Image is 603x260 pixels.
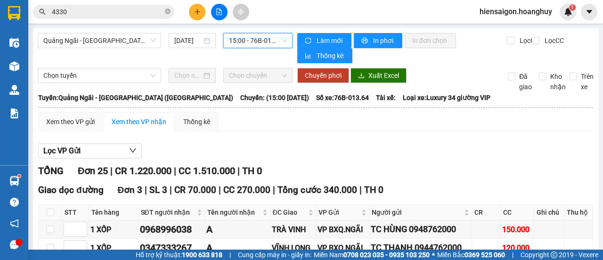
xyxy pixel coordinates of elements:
div: Xem theo VP gửi [46,117,95,127]
span: Miền Bắc [437,250,505,260]
span: | [359,185,362,195]
span: Người gửi [372,207,462,218]
span: Số xe: 76B-013.64 [316,92,369,103]
button: printerIn phơi [354,33,402,48]
span: | [237,165,240,176]
span: In phơi [373,35,395,46]
b: Tuyến: Quảng Ngãi - [GEOGRAPHIC_DATA] ([GEOGRAPHIC_DATA]) [38,94,233,101]
span: 15:00 - 76B-013.64 [229,34,286,48]
td: VP BXQ.NGÃI [316,220,369,239]
div: 120.000 [502,242,532,254]
strong: 0708 023 035 - 0935 103 250 [343,251,430,259]
span: | [110,165,113,176]
span: Tổng cước 340.000 [277,185,357,195]
span: | [229,250,231,260]
span: copyright [551,252,557,258]
td: A [205,220,270,239]
th: Tên hàng [89,205,139,220]
span: CC 270.000 [223,185,270,195]
div: TC HÙNG 0948762000 [371,223,470,236]
button: In đơn chọn [405,33,456,48]
span: Lọc CR [516,35,540,46]
div: 0968996038 [140,222,204,237]
span: Chọn chuyến [229,68,286,83]
div: Xem theo VP nhận [112,117,166,127]
span: Lọc CC [541,35,565,46]
button: Chuyển phơi [297,68,349,83]
div: TC THANH 0944762000 [371,241,470,254]
button: file-add [211,4,228,20]
div: A [206,222,268,237]
th: CC [501,205,534,220]
input: Chọn ngày [174,70,202,81]
img: logo-vxr [8,6,20,20]
div: 0347333267 [140,241,204,255]
span: | [170,185,172,195]
span: down [129,147,137,154]
span: Thống kê [317,50,345,61]
span: aim [237,8,244,15]
td: VP BXQ.NGÃI [316,239,369,257]
span: | [145,185,147,195]
img: solution-icon [9,109,19,118]
span: file-add [216,8,222,15]
th: STT [62,205,89,220]
div: TRÀ VINH [272,224,314,235]
span: sync [305,37,313,45]
span: Cung cấp máy in - giấy in: [238,250,311,260]
input: Tìm tên, số ĐT hoặc mã đơn [52,7,163,17]
strong: 1900 633 818 [182,251,222,259]
span: Loại xe: Luxury 34 giường VIP [403,92,490,103]
button: plus [189,4,205,20]
span: VP Gửi [318,207,359,218]
div: 150.000 [502,224,532,235]
span: SL 3 [149,185,167,195]
span: notification [10,219,19,228]
span: ⚪️ [432,253,435,257]
div: VĨNH LONG [272,242,314,254]
span: CR 70.000 [174,185,216,195]
span: Quảng Ngãi - Sài Gòn (Hàng Hoá) [43,34,155,48]
span: Đơn 3 [118,185,143,195]
span: | [273,185,275,195]
td: 0347333267 [139,239,205,257]
span: CC 1.510.000 [179,165,235,176]
div: Thống kê [183,117,210,127]
sup: 1 [569,4,576,11]
span: bar-chart [305,52,313,60]
td: A [205,239,270,257]
span: SĐT người nhận [141,207,196,218]
span: Làm mới [317,35,344,46]
span: caret-down [585,8,594,16]
span: message [10,240,19,249]
span: hiensaigon.hoanghuy [472,6,560,17]
span: Kho nhận [546,71,570,92]
span: Chọn tuyến [43,68,155,83]
span: close-circle [165,8,171,17]
span: Chuyến: (15:00 [DATE]) [240,92,309,103]
img: warehouse-icon [9,85,19,95]
span: close-circle [165,8,171,14]
th: CR [472,205,501,220]
span: Tài xế: [376,92,396,103]
div: A [206,241,268,255]
span: question-circle [10,198,19,207]
img: icon-new-feature [564,8,572,16]
span: Lọc VP Gửi [43,145,81,157]
img: warehouse-icon [9,61,19,71]
span: search [39,8,46,15]
span: 1 [570,4,574,11]
span: ĐC Giao [273,207,306,218]
span: CR 1.220.000 [115,165,171,176]
div: 1 XỐP [90,224,137,235]
span: download [358,72,365,80]
span: Giao dọc đường [38,185,104,195]
strong: 0369 525 060 [464,251,505,259]
span: Xuất Excel [368,70,399,81]
span: TH 0 [242,165,262,176]
span: Đã giao [515,71,536,92]
span: Miền Nam [314,250,430,260]
span: | [512,250,513,260]
button: caret-down [581,4,597,20]
div: VP BXQ.NGÃI [318,224,367,235]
